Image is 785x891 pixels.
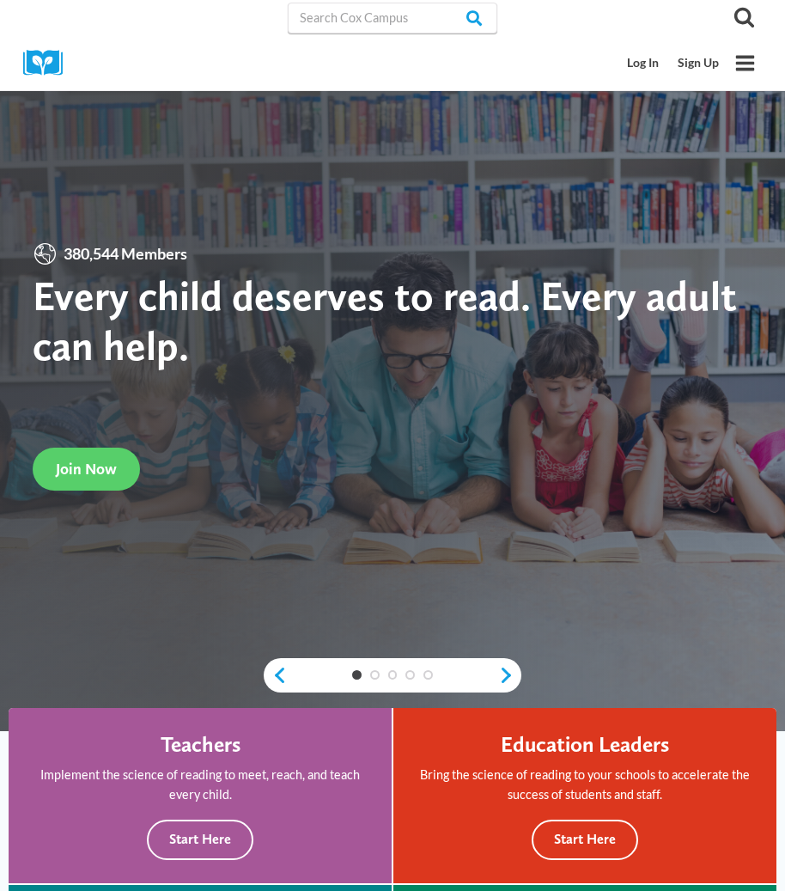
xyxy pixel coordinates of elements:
[423,670,433,680] a: 5
[161,731,240,757] h4: Teachers
[532,820,638,860] button: Start Here
[23,50,75,76] img: Cox Campus
[32,765,368,804] p: Implement the science of reading to meet, reach, and teach every child.
[393,708,776,883] a: Education Leaders Bring the science of reading to your schools to accelerate the success of stude...
[405,670,415,680] a: 4
[33,271,737,369] strong: Every child deserves to read. Every adult can help.
[388,670,398,680] a: 3
[288,3,497,34] input: Search Cox Campus
[9,708,392,883] a: Teachers Implement the science of reading to meet, reach, and teach every child. Start Here
[501,731,669,757] h4: Education Leaders
[352,670,362,680] a: 1
[618,47,728,79] nav: Secondary Mobile Navigation
[264,658,521,693] div: content slider buttons
[728,46,762,80] button: Open menu
[417,765,753,804] p: Bring the science of reading to your schools to accelerate the success of students and staff.
[58,241,193,266] span: 380,544 Members
[498,666,521,685] a: next
[618,47,669,79] a: Log In
[668,47,728,79] a: Sign Up
[147,820,253,860] button: Start Here
[264,666,287,685] a: previous
[370,670,380,680] a: 2
[33,448,140,490] a: Join Now
[56,460,117,478] span: Join Now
